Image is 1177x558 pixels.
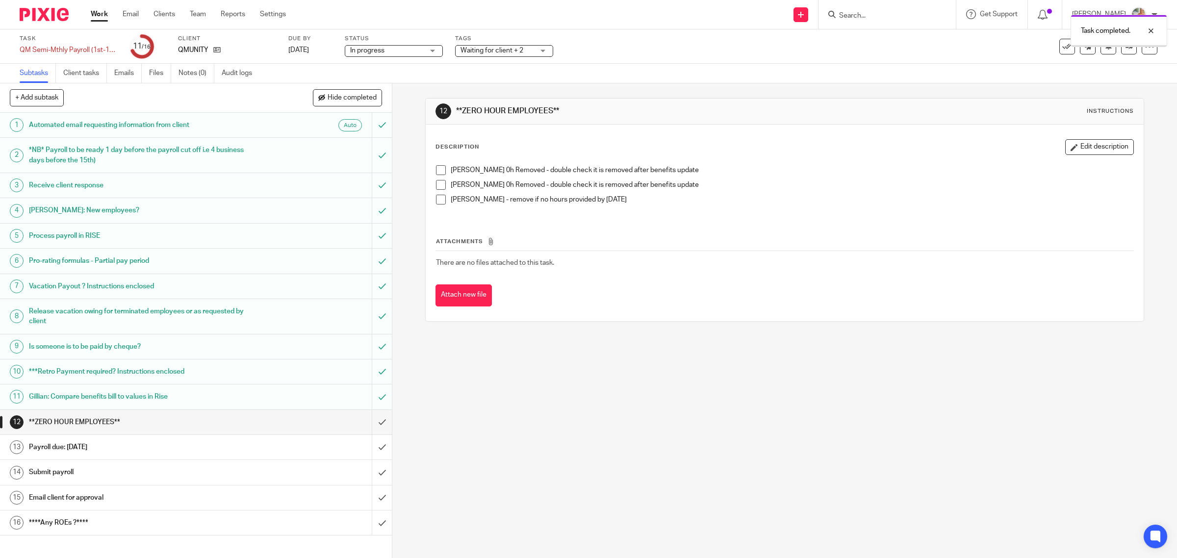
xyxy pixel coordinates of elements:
div: 6 [10,254,24,268]
div: 15 [10,491,24,505]
div: 5 [10,229,24,243]
img: Pixie [20,8,69,21]
h1: Automated email requesting information from client [29,118,251,132]
div: 16 [10,516,24,530]
h1: **ZERO HOUR EMPLOYEES** [456,106,805,116]
h1: Gillian: Compare benefits bill to values in Rise [29,389,251,404]
div: 10 [10,365,24,379]
label: Status [345,35,443,43]
div: Instructions [1087,107,1134,115]
div: 11 [133,41,151,52]
span: In progress [350,47,384,54]
div: 13 [10,440,24,454]
h1: ***Retro Payment required? Instructions enclosed [29,364,251,379]
span: Waiting for client + 2 [461,47,523,54]
h1: Release vacation owing for terminated employees or as requested by client [29,304,251,329]
div: 1 [10,118,24,132]
h1: [PERSON_NAME]: New employees? [29,203,251,218]
span: Hide completed [328,94,377,102]
span: Attachments [436,239,483,244]
div: 8 [10,309,24,323]
div: QM Semi-Mthly Payroll (1st-15th)*DUE 4 BIZ DAYS BEFORE THE 15TH* [20,45,118,55]
div: Auto [338,119,362,131]
a: Emails [114,64,142,83]
label: Task [20,35,118,43]
label: Tags [455,35,553,43]
label: Due by [288,35,333,43]
h1: Email client for approval [29,490,251,505]
div: 2 [10,149,24,162]
p: [PERSON_NAME] 0h Removed - double check it is removed after benefits update [451,180,1134,190]
div: 7 [10,279,24,293]
div: 14 [10,466,24,480]
p: Task completed. [1081,26,1130,36]
div: 9 [10,340,24,354]
span: There are no files attached to this task. [436,259,554,266]
a: Settings [260,9,286,19]
a: Audit logs [222,64,259,83]
a: Notes (0) [179,64,214,83]
a: Reports [221,9,245,19]
p: Description [435,143,479,151]
p: [PERSON_NAME] 0h Removed - double check it is removed after benefits update [451,165,1134,175]
img: MIC.jpg [1131,7,1147,23]
div: 12 [10,415,24,429]
a: Team [190,9,206,19]
a: Client tasks [63,64,107,83]
small: /16 [142,44,151,50]
p: [PERSON_NAME] - remove if no hours provided by [DATE] [451,195,1134,204]
div: 11 [10,390,24,404]
button: + Add subtask [10,89,64,106]
button: Attach new file [435,284,492,306]
div: 4 [10,204,24,218]
h1: Submit payroll [29,465,251,480]
div: 12 [435,103,451,119]
span: [DATE] [288,47,309,53]
h1: Receive client response [29,178,251,193]
a: Work [91,9,108,19]
a: Files [149,64,171,83]
p: QMUNITY [178,45,208,55]
button: Edit description [1065,139,1134,155]
h1: Process payroll in RISE [29,228,251,243]
h1: Is someone is to be paid by cheque? [29,339,251,354]
button: Hide completed [313,89,382,106]
label: Client [178,35,276,43]
h1: **ZERO HOUR EMPLOYEES** [29,415,251,430]
a: Email [123,9,139,19]
h1: Pro-rating formulas - Partial pay period [29,254,251,268]
a: Clients [154,9,175,19]
div: 3 [10,178,24,192]
h1: Vacation Payout ? Instructions enclosed [29,279,251,294]
h1: Payroll due: [DATE] [29,440,251,455]
a: Subtasks [20,64,56,83]
h1: *NB* Payroll to be ready 1 day before the payroll cut off i.e 4 business days before the 15th) [29,143,251,168]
